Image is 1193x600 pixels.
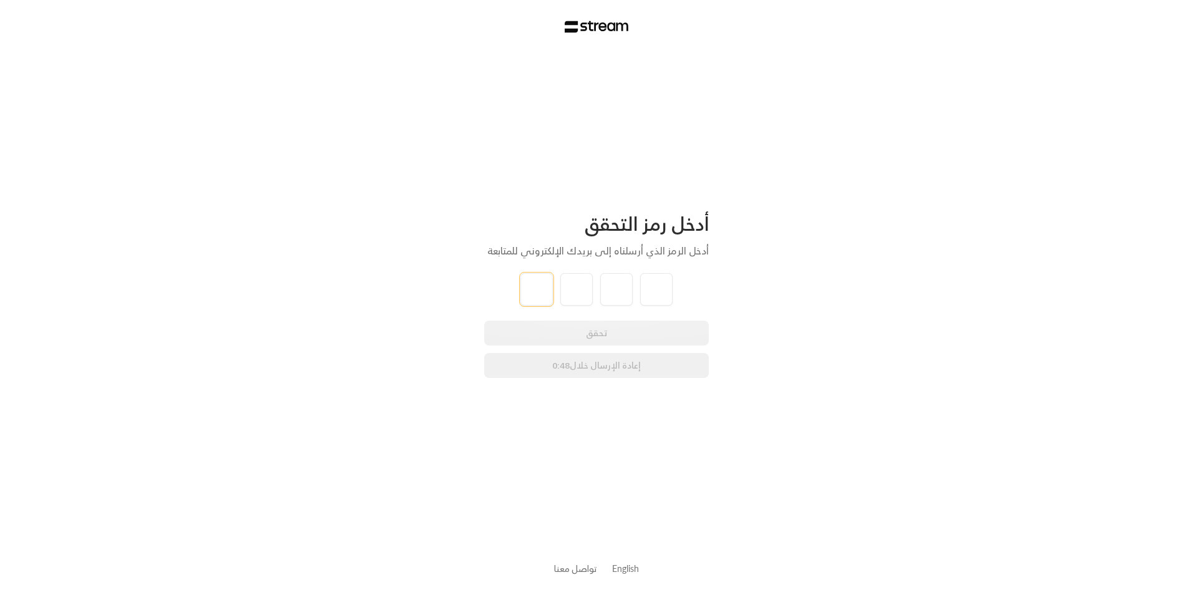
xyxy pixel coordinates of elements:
[484,243,709,258] div: أدخل الرمز الذي أرسلناه إلى بريدك الإلكتروني للمتابعة
[554,561,597,576] a: تواصل معنا
[484,212,709,236] div: أدخل رمز التحقق
[554,562,597,575] button: تواصل معنا
[565,21,629,33] img: Stream Logo
[612,557,639,580] a: English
